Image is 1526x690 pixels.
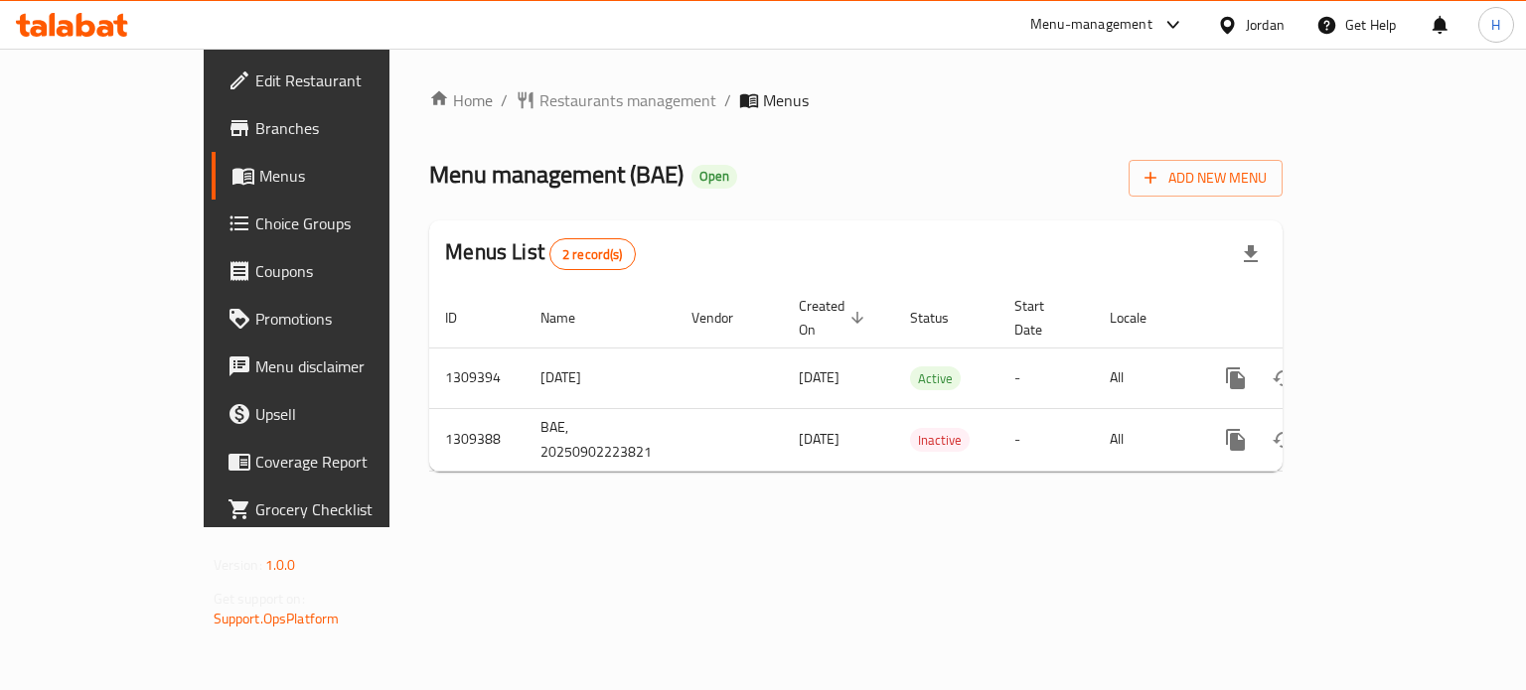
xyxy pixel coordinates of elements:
[1212,416,1260,464] button: more
[429,152,684,197] span: Menu management ( BAE )
[1129,160,1283,197] button: Add New Menu
[799,364,839,390] span: [DATE]
[910,366,961,390] div: Active
[799,426,839,452] span: [DATE]
[1094,347,1196,408] td: All
[1260,354,1307,402] button: Change Status
[429,347,525,408] td: 1309394
[255,116,443,140] span: Branches
[255,69,443,92] span: Edit Restaurant
[1260,416,1307,464] button: Change Status
[1491,14,1500,36] span: H
[1014,294,1070,342] span: Start Date
[429,408,525,471] td: 1309388
[212,104,459,152] a: Branches
[1094,408,1196,471] td: All
[212,485,459,533] a: Grocery Checklist
[255,402,443,426] span: Upsell
[445,306,483,330] span: ID
[255,450,443,474] span: Coverage Report
[550,245,635,264] span: 2 record(s)
[691,306,759,330] span: Vendor
[1246,14,1285,36] div: Jordan
[501,88,508,112] li: /
[429,88,1283,112] nav: breadcrumb
[214,606,340,631] a: Support.OpsPlatform
[1212,354,1260,402] button: more
[1030,13,1152,37] div: Menu-management
[212,390,459,438] a: Upsell
[212,200,459,247] a: Choice Groups
[429,288,1419,472] table: enhanced table
[998,347,1094,408] td: -
[1227,230,1275,278] div: Export file
[724,88,731,112] li: /
[539,88,716,112] span: Restaurants management
[212,438,459,485] a: Coverage Report
[910,367,961,390] span: Active
[1110,306,1172,330] span: Locale
[212,343,459,390] a: Menu disclaimer
[691,168,737,185] span: Open
[525,408,676,471] td: BAE, 20250902223821
[255,307,443,331] span: Promotions
[214,586,305,612] span: Get support on:
[212,247,459,295] a: Coupons
[691,165,737,189] div: Open
[255,211,443,235] span: Choice Groups
[255,497,443,521] span: Grocery Checklist
[910,429,970,452] span: Inactive
[445,237,635,270] h2: Menus List
[763,88,809,112] span: Menus
[212,152,459,200] a: Menus
[212,295,459,343] a: Promotions
[525,347,676,408] td: [DATE]
[910,428,970,452] div: Inactive
[429,88,493,112] a: Home
[255,259,443,283] span: Coupons
[214,552,262,578] span: Version:
[259,164,443,188] span: Menus
[540,306,601,330] span: Name
[265,552,296,578] span: 1.0.0
[1144,166,1267,191] span: Add New Menu
[910,306,975,330] span: Status
[255,354,443,378] span: Menu disclaimer
[516,88,716,112] a: Restaurants management
[998,408,1094,471] td: -
[799,294,870,342] span: Created On
[549,238,636,270] div: Total records count
[212,57,459,104] a: Edit Restaurant
[1196,288,1419,348] th: Actions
